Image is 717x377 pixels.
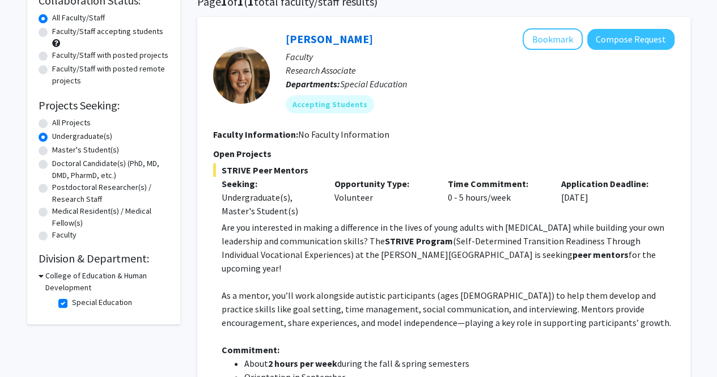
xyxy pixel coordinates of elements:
strong: STRIVE Program [385,235,453,247]
iframe: Chat [9,326,48,368]
span: Special Education [340,78,407,90]
span: STRIVE Peer Mentors [213,163,674,177]
b: Faculty Information: [213,129,298,140]
div: 0 - 5 hours/week [439,177,553,218]
label: Doctoral Candidate(s) (PhD, MD, DMD, PharmD, etc.) [52,158,169,181]
label: Master's Student(s) [52,144,119,156]
p: Seeking: [222,177,318,190]
p: Open Projects [213,147,674,160]
p: Are you interested in making a difference in the lives of young adults with [MEDICAL_DATA] while ... [222,221,674,275]
mat-chip: Accepting Students [286,95,374,113]
label: All Faculty/Staff [52,12,105,24]
span: No Faculty Information [298,129,389,140]
li: About during the fall & spring semesters [244,357,674,370]
label: Undergraduate(s) [52,130,112,142]
h3: College of Education & Human Development [45,270,169,294]
p: Faculty [286,50,674,63]
strong: Commitment: [222,344,279,355]
label: Faculty [52,229,77,241]
label: Faculty/Staff accepting students [52,26,163,37]
h2: Division & Department: [39,252,169,265]
strong: 2 hours per week [268,358,337,369]
div: Undergraduate(s), Master's Student(s) [222,190,318,218]
h2: Projects Seeking: [39,99,169,112]
p: Research Associate [286,63,674,77]
p: Opportunity Type: [334,177,431,190]
b: Departments: [286,78,340,90]
button: Add Jaclyn Benigno to Bookmarks [523,28,583,50]
label: Postdoctoral Researcher(s) / Research Staff [52,181,169,205]
p: Application Deadline: [561,177,657,190]
strong: peer mentors [572,249,629,260]
label: Special Education [72,296,132,308]
p: As a mentor, you’ll work alongside autistic participants (ages [DEMOGRAPHIC_DATA]) to help them d... [222,289,674,329]
label: All Projects [52,117,91,129]
label: Faculty/Staff with posted remote projects [52,63,169,87]
p: Time Commitment: [448,177,544,190]
label: Medical Resident(s) / Medical Fellow(s) [52,205,169,229]
label: Faculty/Staff with posted projects [52,49,168,61]
button: Compose Request to Jaclyn Benigno [587,29,674,50]
a: [PERSON_NAME] [286,32,373,46]
div: Volunteer [326,177,439,218]
div: [DATE] [553,177,666,218]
